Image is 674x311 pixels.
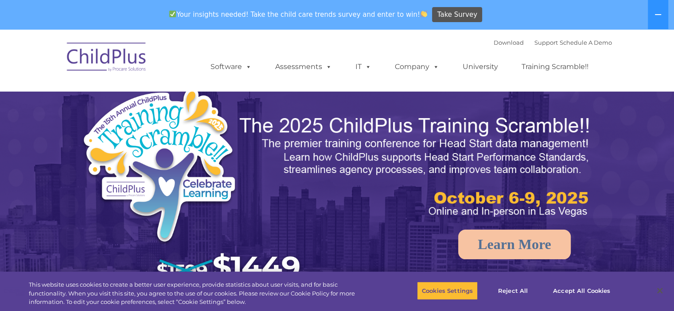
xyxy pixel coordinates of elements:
a: Training Scramble!! [513,58,597,76]
font: | [494,39,612,46]
button: Close [650,281,670,300]
span: Your insights needed! Take the child care trends survey and enter to win! [166,6,431,23]
div: This website uses cookies to create a better user experience, provide statistics about user visit... [29,280,371,307]
a: University [454,58,507,76]
button: Reject All [485,281,541,300]
a: Schedule A Demo [560,39,612,46]
a: IT [347,58,380,76]
a: Company [386,58,448,76]
img: 👏 [421,11,427,17]
a: Download [494,39,524,46]
span: Take Survey [437,7,477,23]
img: ✅ [169,11,176,17]
a: Take Survey [432,7,482,23]
a: Software [202,58,261,76]
a: Learn More [458,230,571,259]
button: Cookies Settings [417,281,478,300]
a: Assessments [266,58,341,76]
span: Phone number [123,95,161,101]
img: ChildPlus by Procare Solutions [62,36,151,81]
span: Last name [123,58,150,65]
a: Support [534,39,558,46]
button: Accept All Cookies [548,281,615,300]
